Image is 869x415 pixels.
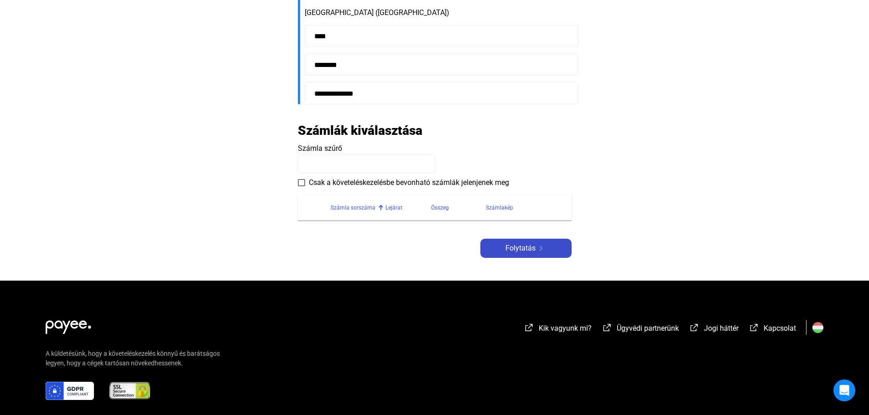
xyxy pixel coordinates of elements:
[109,382,151,400] img: ssl
[539,324,592,333] span: Kik vagyunk mi?
[480,239,572,258] button: Folytatásarrow-right-white
[331,202,385,213] div: Számla sorszáma
[689,325,739,334] a: external-link-whiteJogi háttér
[812,322,823,333] img: HU.svg
[385,202,402,213] div: Lejárat
[46,382,94,400] img: gdpr
[749,325,796,334] a: external-link-whiteKapcsolat
[298,123,422,138] h2: Számlák kiválasztása
[331,202,375,213] div: Számla sorszáma
[617,324,679,333] span: Ügyvédi partnerünk
[385,202,431,213] div: Lejárat
[305,7,572,18] div: [GEOGRAPHIC_DATA] ([GEOGRAPHIC_DATA])
[309,177,509,188] span: Csak a követeléskezelésbe bevonható számlák jelenjenek meg
[46,315,91,334] img: white-payee-white-dot.svg
[524,325,592,334] a: external-link-whiteKik vagyunk mi?
[704,324,739,333] span: Jogi háttér
[505,243,536,254] span: Folytatás
[536,246,546,251] img: arrow-right-white
[602,325,679,334] a: external-link-whiteÜgyvédi partnerünk
[602,323,613,332] img: external-link-white
[524,323,535,332] img: external-link-white
[689,323,700,332] img: external-link-white
[431,202,486,213] div: Összeg
[298,144,342,153] span: Számla szűrő
[833,379,855,401] div: Open Intercom Messenger
[486,202,513,213] div: Számlakép
[486,202,561,213] div: Számlakép
[764,324,796,333] span: Kapcsolat
[749,323,760,332] img: external-link-white
[431,202,449,213] div: Összeg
